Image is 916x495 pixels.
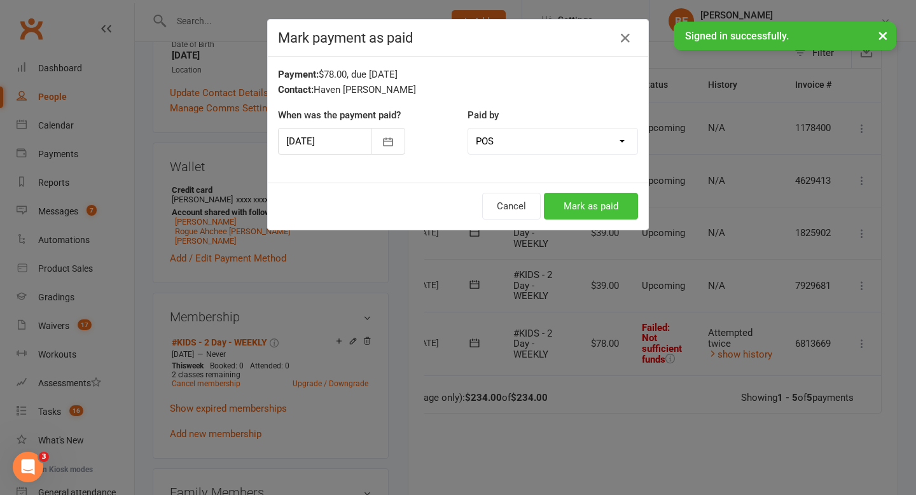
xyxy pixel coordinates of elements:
[39,452,49,462] span: 3
[13,452,43,482] iframe: Intercom live chat
[482,193,541,220] button: Cancel
[278,84,314,95] strong: Contact:
[278,69,319,80] strong: Payment:
[871,22,894,49] button: ×
[278,67,638,82] div: $78.00, due [DATE]
[685,30,789,42] span: Signed in successfully.
[278,82,638,97] div: Haven [PERSON_NAME]
[544,193,638,220] button: Mark as paid
[468,108,499,123] label: Paid by
[278,108,401,123] label: When was the payment paid?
